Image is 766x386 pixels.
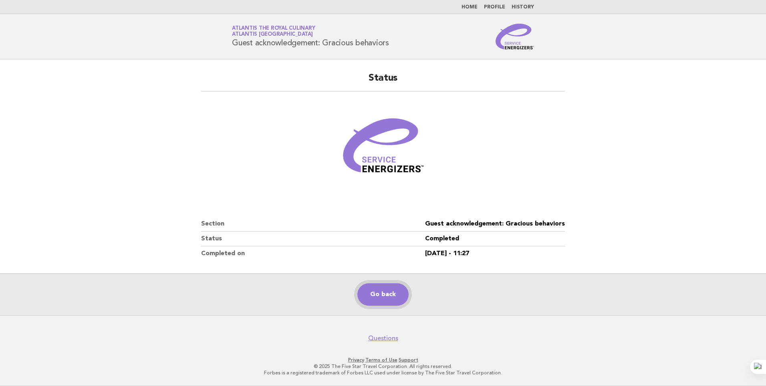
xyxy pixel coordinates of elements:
[232,32,313,37] span: Atlantis [GEOGRAPHIC_DATA]
[335,101,431,197] img: Verified
[201,232,425,246] dt: Status
[462,5,478,10] a: Home
[484,5,505,10] a: Profile
[348,357,364,363] a: Privacy
[496,24,534,49] img: Service Energizers
[357,283,409,306] a: Go back
[368,334,398,342] a: Questions
[365,357,397,363] a: Terms of Use
[232,26,315,37] a: Atlantis the Royal CulinaryAtlantis [GEOGRAPHIC_DATA]
[201,217,425,232] dt: Section
[399,357,418,363] a: Support
[138,363,628,370] p: © 2025 The Five Star Travel Corporation. All rights reserved.
[425,246,565,261] dd: [DATE] - 11:27
[512,5,534,10] a: History
[138,370,628,376] p: Forbes is a registered trademark of Forbes LLC used under license by The Five Star Travel Corpora...
[425,217,565,232] dd: Guest acknowledgement: Gracious behaviors
[138,357,628,363] p: · ·
[425,232,565,246] dd: Completed
[201,72,565,91] h2: Status
[201,246,425,261] dt: Completed on
[232,26,389,47] h1: Guest acknowledgement: Gracious behaviors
